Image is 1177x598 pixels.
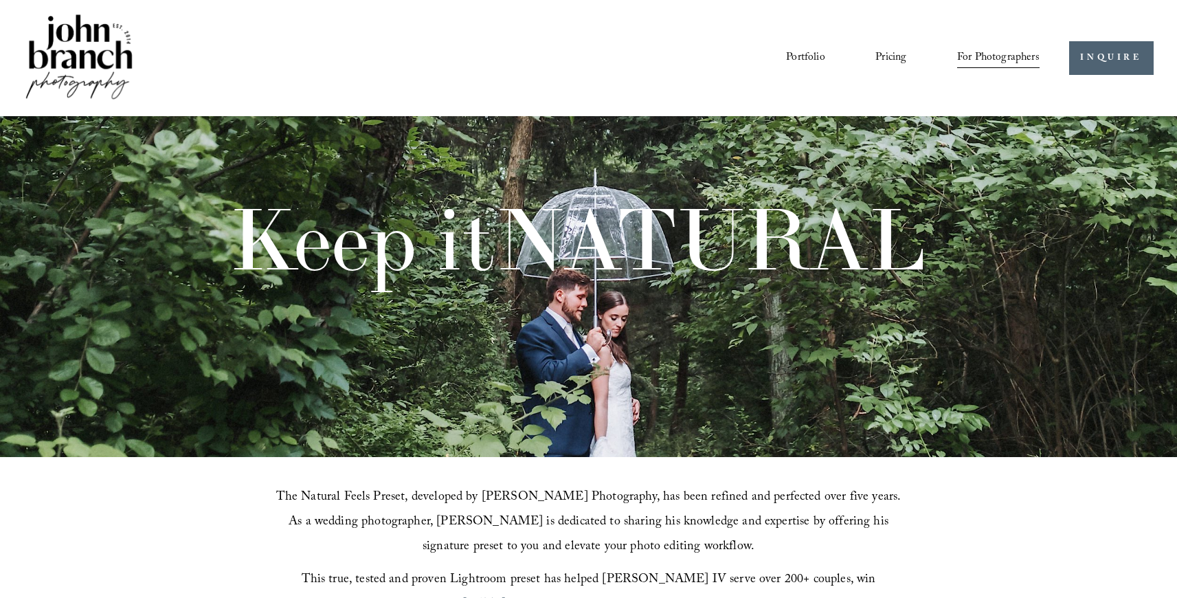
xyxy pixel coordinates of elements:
span: The Natural Feels Preset, developed by [PERSON_NAME] Photography, has been refined and perfected ... [276,487,905,558]
a: Pricing [875,46,906,69]
span: For Photographers [957,47,1040,69]
span: NATURAL [495,185,926,293]
a: Portfolio [786,46,825,69]
img: John Branch IV Photography [23,12,135,104]
h1: Keep it [229,197,926,283]
a: folder dropdown [957,46,1040,69]
a: INQUIRE [1069,41,1154,75]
